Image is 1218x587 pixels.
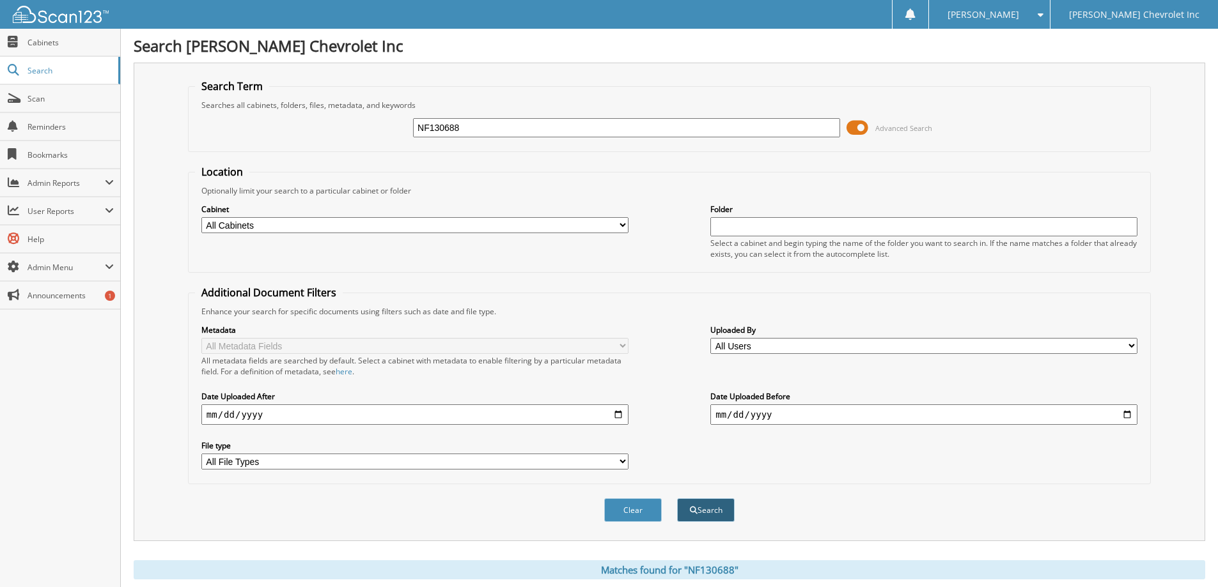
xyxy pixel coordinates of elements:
[27,178,105,188] span: Admin Reports
[195,286,343,300] legend: Additional Document Filters
[27,149,114,160] span: Bookmarks
[134,35,1205,56] h1: Search [PERSON_NAME] Chevrolet Inc
[604,498,662,522] button: Clear
[948,11,1019,19] span: [PERSON_NAME]
[710,391,1137,402] label: Date Uploaded Before
[710,204,1137,215] label: Folder
[27,290,114,301] span: Announcements
[201,391,629,402] label: Date Uploaded After
[875,123,932,133] span: Advanced Search
[201,404,629,425] input: start
[336,366,352,377] a: here
[201,204,629,215] label: Cabinet
[27,262,105,273] span: Admin Menu
[195,185,1144,196] div: Optionally limit your search to a particular cabinet or folder
[201,324,629,335] label: Metadata
[710,324,1137,335] label: Uploaded By
[195,100,1144,111] div: Searches all cabinets, folders, files, metadata, and keywords
[27,65,112,76] span: Search
[105,291,115,301] div: 1
[27,206,105,217] span: User Reports
[1154,526,1218,587] iframe: Chat Widget
[195,165,249,179] legend: Location
[1069,11,1199,19] span: [PERSON_NAME] Chevrolet Inc
[195,306,1144,317] div: Enhance your search for specific documents using filters such as date and file type.
[134,560,1205,579] div: Matches found for "NF130688"
[27,121,114,132] span: Reminders
[677,498,735,522] button: Search
[710,238,1137,259] div: Select a cabinet and begin typing the name of the folder you want to search in. If the name match...
[201,440,629,451] label: File type
[195,79,269,93] legend: Search Term
[27,93,114,104] span: Scan
[13,6,109,23] img: scan123-logo-white.svg
[710,404,1137,425] input: end
[201,355,629,377] div: All metadata fields are searched by default. Select a cabinet with metadata to enable filtering b...
[27,37,114,48] span: Cabinets
[27,234,114,245] span: Help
